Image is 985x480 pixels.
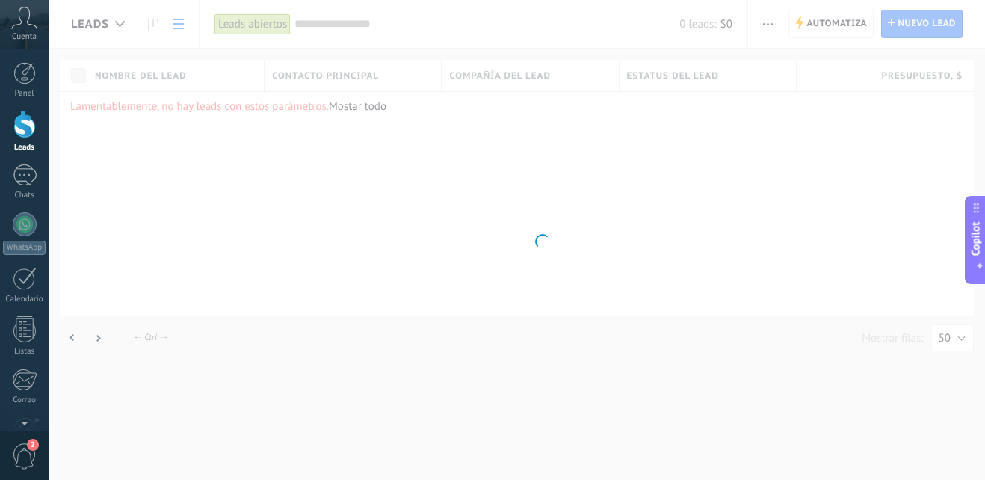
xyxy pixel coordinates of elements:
div: Correo [3,396,46,405]
div: Chats [3,191,46,200]
span: 2 [27,439,39,451]
div: Leads [3,143,46,153]
div: Panel [3,89,46,99]
span: Copilot [969,222,984,256]
div: Listas [3,347,46,357]
div: WhatsApp [3,241,46,255]
div: Calendario [3,295,46,304]
span: Cuenta [12,32,37,42]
